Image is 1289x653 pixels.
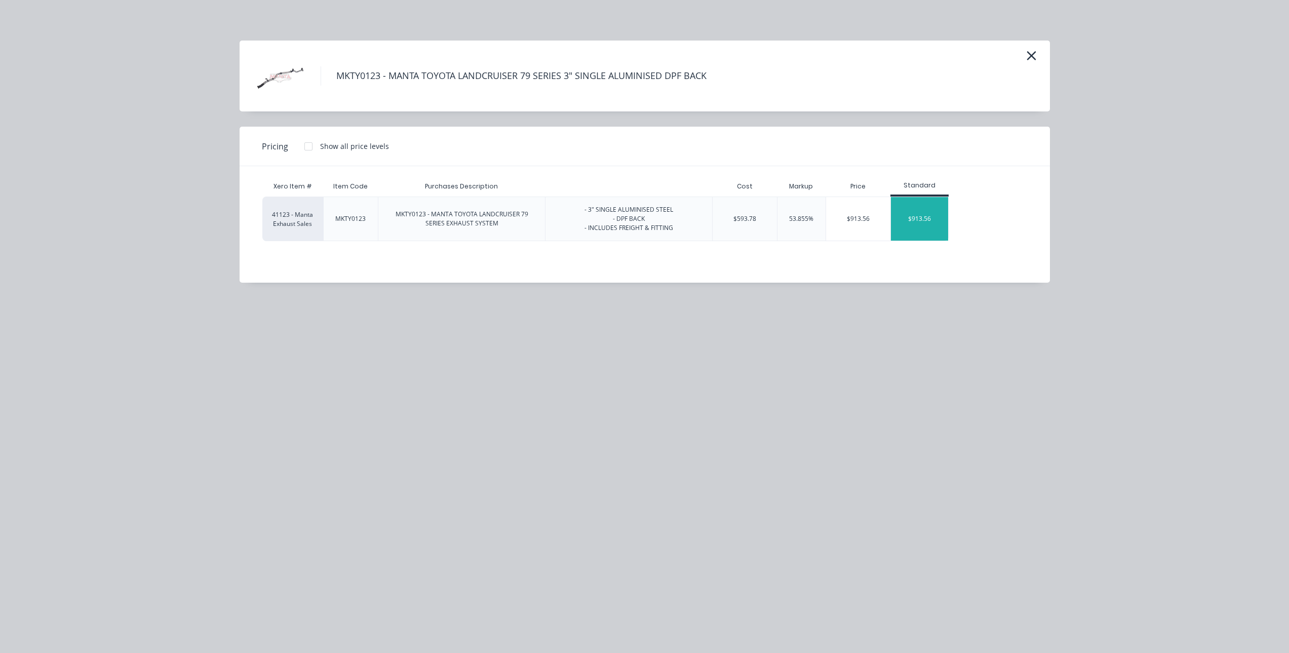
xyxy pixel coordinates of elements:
[325,174,376,199] div: Item Code
[417,174,506,199] div: Purchases Description
[826,176,890,197] div: Price
[321,66,722,86] h4: MKTY0123 - MANTA TOYOTA LANDCRUISER 79 SERIES 3" SINGLE ALUMINISED DPF BACK
[789,214,813,223] div: 53.855%
[826,197,890,241] div: $913.56
[584,205,673,233] div: - 3" SINGLE ALUMINISED STEEL - DPF BACK - INCLUDES FREIGHT & FITTING
[891,197,948,241] div: $913.56
[262,197,323,241] div: 41123 - Manta Exhaust Sales
[712,176,777,197] div: Cost
[733,214,756,223] div: $593.78
[255,51,305,101] img: MKTY0123 - MANTA TOYOTA LANDCRUISER 79 SERIES 3" SINGLE ALUMINISED DPF BACK
[262,140,288,152] span: Pricing
[777,176,826,197] div: Markup
[335,214,366,223] div: MKTY0123
[320,141,389,151] div: Show all price levels
[890,181,949,190] div: Standard
[262,176,323,197] div: Xero Item #
[386,210,537,228] div: MKTY0123 - MANTA TOYOTA LANDCRUISER 79 SERIES EXHAUST SYSTEM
